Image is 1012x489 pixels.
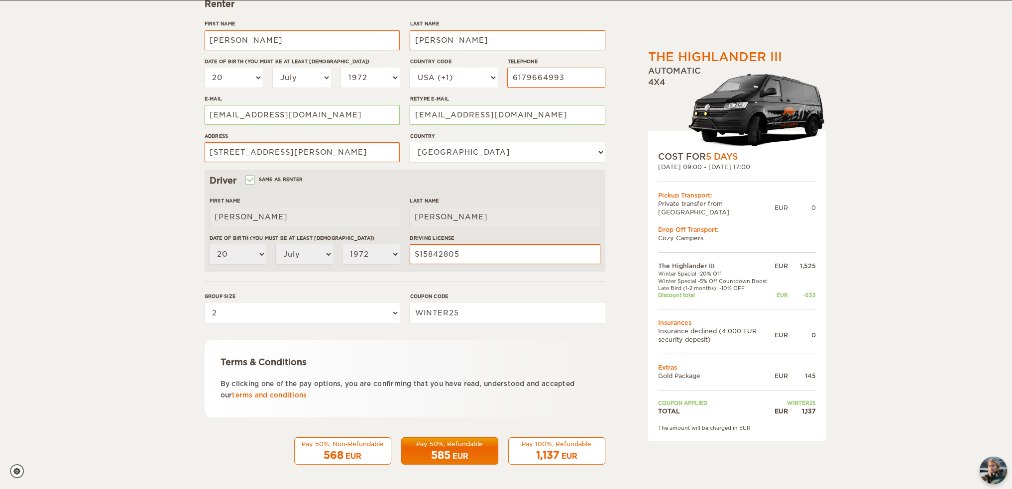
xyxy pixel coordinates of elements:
input: e.g. example@example.com [410,105,605,125]
label: Driving License [410,234,600,242]
td: Coupon applied [658,399,775,406]
div: COST FOR [658,151,816,163]
span: 5 Days [706,152,738,162]
input: e.g. William [205,30,400,50]
div: EUR [775,292,788,298]
div: EUR [775,331,788,339]
div: 1,525 [788,262,816,270]
button: Pay 100%, Refundable 1,137 EUR [508,437,605,465]
a: Cookie settings [10,464,30,478]
td: Discount total [658,292,775,298]
td: Private transfer from [GEOGRAPHIC_DATA] [658,199,775,216]
label: Retype E-mail [410,95,605,102]
button: chat-button [980,457,1007,484]
td: Winter Special -5% Off Countdown Boost [658,278,775,285]
label: Country [410,132,605,140]
div: The Highlander III [648,49,782,66]
div: EUR [345,451,361,461]
input: e.g. 1 234 567 890 [507,68,605,88]
td: TOTAL [658,406,775,415]
a: terms and conditions [232,391,307,399]
div: Automatic 4x4 [648,66,826,151]
div: EUR [775,203,788,212]
td: The Highlander III [658,262,775,270]
div: The amount will be charged in EUR [658,424,816,431]
label: Coupon code [410,293,605,300]
label: Date of birth (You must be at least [DEMOGRAPHIC_DATA]) [205,58,400,65]
label: Address [205,132,400,140]
div: EUR [562,451,577,461]
td: WINTER25 [775,399,816,406]
div: EUR [775,262,788,270]
div: Pay 50%, Non-Refundable [301,440,385,448]
td: Late Bird (1-2 months): -10% OFF [658,285,775,292]
div: 0 [788,331,816,339]
div: 1,137 [788,406,816,415]
div: EUR [452,451,468,461]
label: Last Name [410,197,600,204]
div: Terms & Conditions [221,356,589,368]
input: Same as renter [246,178,253,184]
span: 1,137 [536,449,560,461]
input: e.g. example@example.com [205,105,400,125]
label: Group size [205,293,400,300]
div: Pay 50%, Refundable [408,440,492,448]
td: Gold Package [658,372,775,380]
label: First Name [205,20,400,27]
div: [DATE] 09:00 - [DATE] 17:00 [658,163,816,171]
span: 568 [324,449,343,461]
div: Drop Off Transport: [658,225,816,234]
div: 145 [788,372,816,380]
div: -533 [788,292,816,298]
div: Pay 100%, Refundable [515,440,599,448]
img: stor-langur-4.png [688,69,826,151]
div: Driver [210,175,600,187]
td: Winter Special -20% Off [658,270,775,277]
div: EUR [775,372,788,380]
label: First Name [210,197,400,204]
input: e.g. Smith [410,30,605,50]
td: Insurances [658,318,816,326]
label: Country Code [410,58,497,65]
label: Last Name [410,20,605,27]
label: E-mail [205,95,400,102]
span: 585 [431,449,450,461]
input: e.g. 14789654B [410,244,600,264]
input: e.g. Smith [410,207,600,227]
div: EUR [775,406,788,415]
input: e.g. Street, City, Zip Code [205,142,400,162]
img: Freyja at Cozy Campers [980,457,1007,484]
td: Cozy Campers [658,234,816,242]
p: By clicking one of the pay options, you are confirming that you have read, understood and accepte... [221,378,589,401]
input: e.g. William [210,207,400,227]
div: Pickup Transport: [658,191,816,199]
label: Date of birth (You must be at least [DEMOGRAPHIC_DATA]) [210,234,400,242]
button: Pay 50%, Non-Refundable 568 EUR [294,437,391,465]
td: Extras [658,363,816,372]
label: Same as renter [246,175,303,184]
div: 0 [788,203,816,212]
button: Pay 50%, Refundable 585 EUR [401,437,498,465]
label: Telephone [507,58,605,65]
td: Insurance declined (4.000 EUR security deposit) [658,326,775,343]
